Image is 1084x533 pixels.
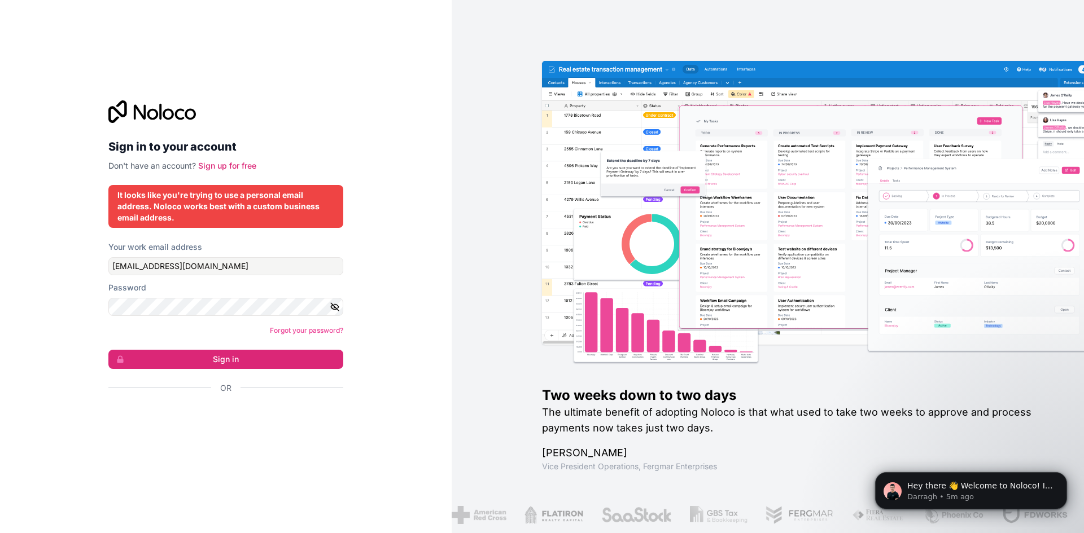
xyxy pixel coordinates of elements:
img: /assets/american-red-cross-BAupjrZR.png [452,506,506,524]
input: Email address [108,257,343,275]
img: /assets/fiera-fwj2N5v4.png [852,506,905,524]
span: Or [220,382,231,394]
a: Forgot your password? [270,326,343,334]
img: /assets/gbstax-C-GtDUiK.png [690,506,748,524]
label: Your work email address [108,241,202,253]
iframe: Sign in with Google Button [103,406,340,431]
button: Sign in [108,350,343,369]
h1: Two weeks down to two days [542,386,1048,404]
img: /assets/fergmar-CudnrXN5.png [766,506,834,524]
div: It looks like you're trying to use a personal email address. Noloco works best with a custom busi... [117,190,334,223]
img: /assets/saastock-C6Zbiodz.png [601,506,672,524]
input: Password [108,298,343,316]
h2: Sign in to your account [108,136,343,157]
h2: The ultimate benefit of adopting Noloco is that what used to take two weeks to approve and proces... [542,404,1048,436]
img: /assets/flatiron-C8eUkumj.png [524,506,583,524]
span: Don't have an account? [108,161,196,170]
label: Password [108,282,146,293]
h1: [PERSON_NAME] [542,445,1048,461]
iframe: Intercom notifications message [858,448,1084,527]
h1: Vice President Operations , Fergmar Enterprises [542,461,1048,472]
a: Sign up for free [198,161,256,170]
